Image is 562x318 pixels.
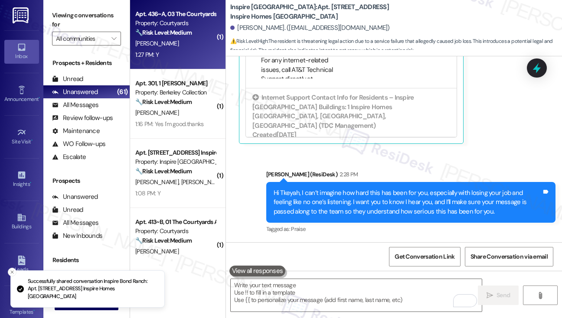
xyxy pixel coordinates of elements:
a: Site Visit • [4,125,39,149]
button: Send [478,286,519,305]
strong: 🔧 Risk Level: Medium [135,167,192,175]
span: Praise [291,225,305,233]
span: : The resident is threatening legal action due to a service failure that allegedly caused job los... [230,37,562,55]
div: Tagged as: [266,223,556,235]
div: Escalate [52,153,86,162]
div: New Inbounds [52,231,102,240]
a: Leads [4,253,39,276]
div: Unanswered [52,192,98,201]
a: Insights • [4,168,39,191]
div: Property: Courtyards [135,19,216,28]
span: • [30,180,31,186]
div: Apt. 413~B, 01 The Courtyards Apartments [135,217,216,227]
div: Property: Courtyards [135,227,216,236]
div: (61) [115,85,130,99]
i:  [111,35,116,42]
div: Property: Berkeley Collection [135,88,216,97]
strong: 🔧 Risk Level: Medium [135,98,192,106]
button: Share Conversation via email [465,247,553,266]
div: All Messages [52,218,98,227]
div: Review follow-ups [52,114,113,123]
div: Property: Inspire [GEOGRAPHIC_DATA] [135,157,216,166]
div: Internet Support Contact Info for Residents – Inspire [GEOGRAPHIC_DATA] Buildings: 1 Inspire Home... [252,93,450,130]
span: • [39,95,40,101]
input: All communities [56,32,107,45]
span: Send [497,291,510,300]
button: Close toast [8,268,16,276]
div: All Messages [52,101,98,110]
div: 1:27 PM: Y [135,51,159,58]
div: Apt. 436~A, 03 The Courtyards Apartments [135,10,216,19]
span: [PERSON_NAME] [135,109,179,117]
span: Share Conversation via email [471,252,548,261]
div: Maintenance [52,127,100,136]
div: WO Follow-ups [52,140,105,149]
span: Get Conversation Link [395,252,454,261]
span: [PERSON_NAME] [135,247,179,255]
div: Prospects [43,176,130,185]
div: 1:08 PM: Y [135,189,160,197]
div: Unanswered [52,88,98,97]
a: Inbox [4,40,39,63]
div: Created [DATE] [252,130,450,140]
span: • [31,137,33,143]
div: [PERSON_NAME] (ResiDesk) [266,170,556,182]
div: Hi Tkeyah, I can’t imagine how hard this has been for you, especially with losing your job and fe... [274,188,542,216]
b: Inspire [GEOGRAPHIC_DATA]: Apt. [STREET_ADDRESS] Inspire Homes [GEOGRAPHIC_DATA] [230,3,404,21]
div: 1:16 PM: Yes I'm good.thanks [135,120,203,128]
span: [PERSON_NAME] [135,39,179,47]
li: For any internet-related issues, call AT&T Technical Support directly at [PHONE_NUMBER]. [261,56,341,93]
i:  [537,292,543,299]
textarea: To enrich screen reader interactions, please activate Accessibility in Grammarly extension settings [231,279,482,312]
p: Successfully shared conversation Inspire Bond Ranch: Apt. [STREET_ADDRESS] Inspire Homes [GEOGRAP... [28,278,157,301]
strong: 🔧 Risk Level: Medium [135,237,192,244]
div: [PERSON_NAME]. ([EMAIL_ADDRESS][DOMAIN_NAME]) [230,23,390,32]
div: Apt. [STREET_ADDRESS] Inspire Homes [GEOGRAPHIC_DATA] [135,148,216,157]
span: [PERSON_NAME] [181,178,225,186]
strong: ⚠️ Risk Level: High [230,38,268,45]
a: Buildings [4,210,39,234]
label: Viewing conversations for [52,9,121,32]
button: Get Conversation Link [389,247,460,266]
img: ResiDesk Logo [13,7,30,23]
strong: 🔧 Risk Level: Medium [135,29,192,36]
div: Residents [43,256,130,265]
div: Unread [52,205,83,214]
i:  [487,292,493,299]
span: • [33,308,35,314]
div: Prospects + Residents [43,58,130,68]
div: Unread [52,75,83,84]
div: Apt. 301, 1 [PERSON_NAME] [135,79,216,88]
span: [PERSON_NAME] [135,178,181,186]
div: 2:28 PM [337,170,358,179]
